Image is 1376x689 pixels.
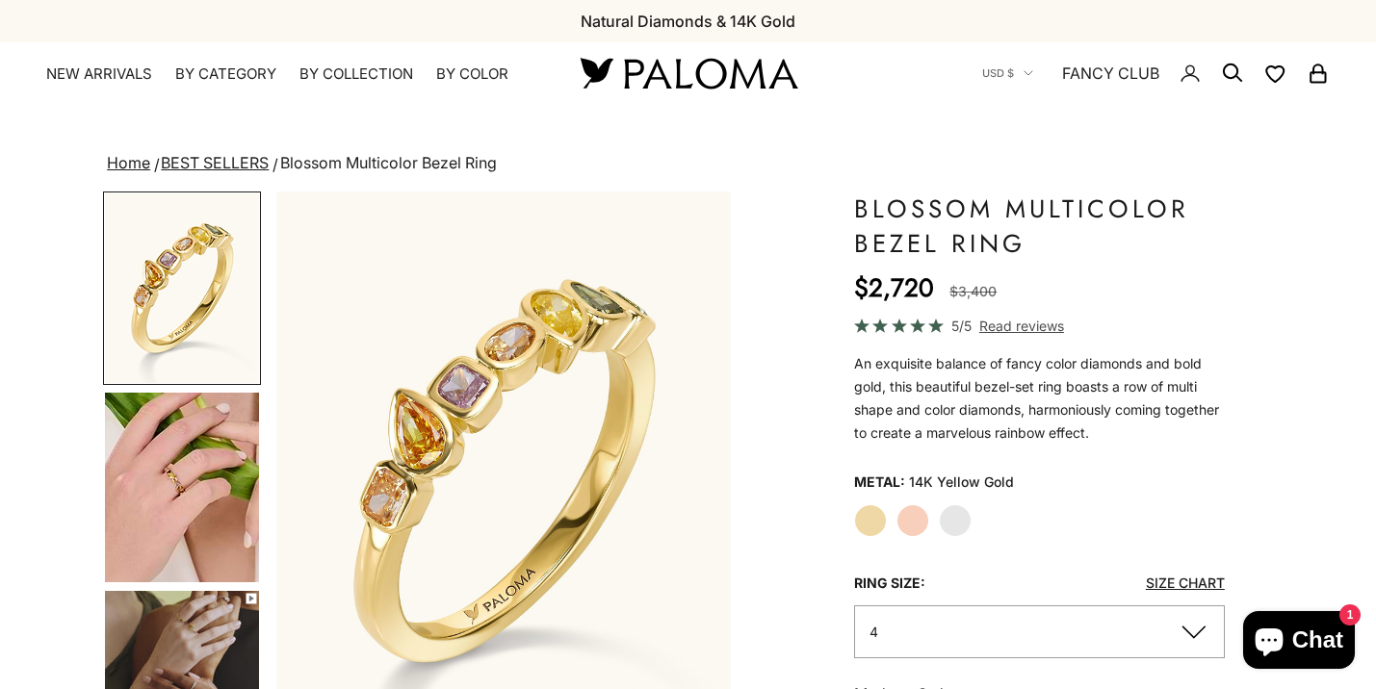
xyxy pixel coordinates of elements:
[161,153,269,172] a: BEST SELLERS
[854,191,1225,261] h1: Blossom Multicolor Bezel Ring
[46,64,534,84] nav: Primary navigation
[982,64,1014,82] span: USD $
[103,391,261,584] button: Go to item 5
[1237,611,1361,674] inbox-online-store-chat: Shopify online store chat
[103,191,261,385] button: Go to item 1
[854,569,925,598] legend: Ring Size:
[982,64,1033,82] button: USD $
[854,315,1225,337] a: 5/5 Read reviews
[979,315,1064,337] span: Read reviews
[909,468,1014,497] variant-option-value: 14K Yellow Gold
[105,193,259,383] img: #YellowGold
[581,9,795,34] p: Natural Diamonds & 14K Gold
[107,153,150,172] a: Home
[951,315,972,337] span: 5/5
[103,150,1273,177] nav: breadcrumbs
[854,268,934,307] sale-price: $2,720
[280,153,497,172] span: Blossom Multicolor Bezel Ring
[299,64,413,84] summary: By Collection
[854,352,1225,445] p: An exquisite balance of fancy color diamonds and bold gold, this beautiful bezel-set ring boasts ...
[1146,574,1225,591] a: Size Chart
[175,64,276,84] summary: By Category
[949,280,997,303] compare-at-price: $3,400
[982,42,1330,104] nav: Secondary navigation
[1062,61,1159,86] a: FANCY CLUB
[46,64,152,84] a: NEW ARRIVALS
[436,64,508,84] summary: By Color
[870,624,878,640] span: 4
[105,393,259,582] img: #YellowGold #RoseGold #WhiteGold
[854,605,1225,658] button: 4
[854,468,905,497] legend: Metal:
